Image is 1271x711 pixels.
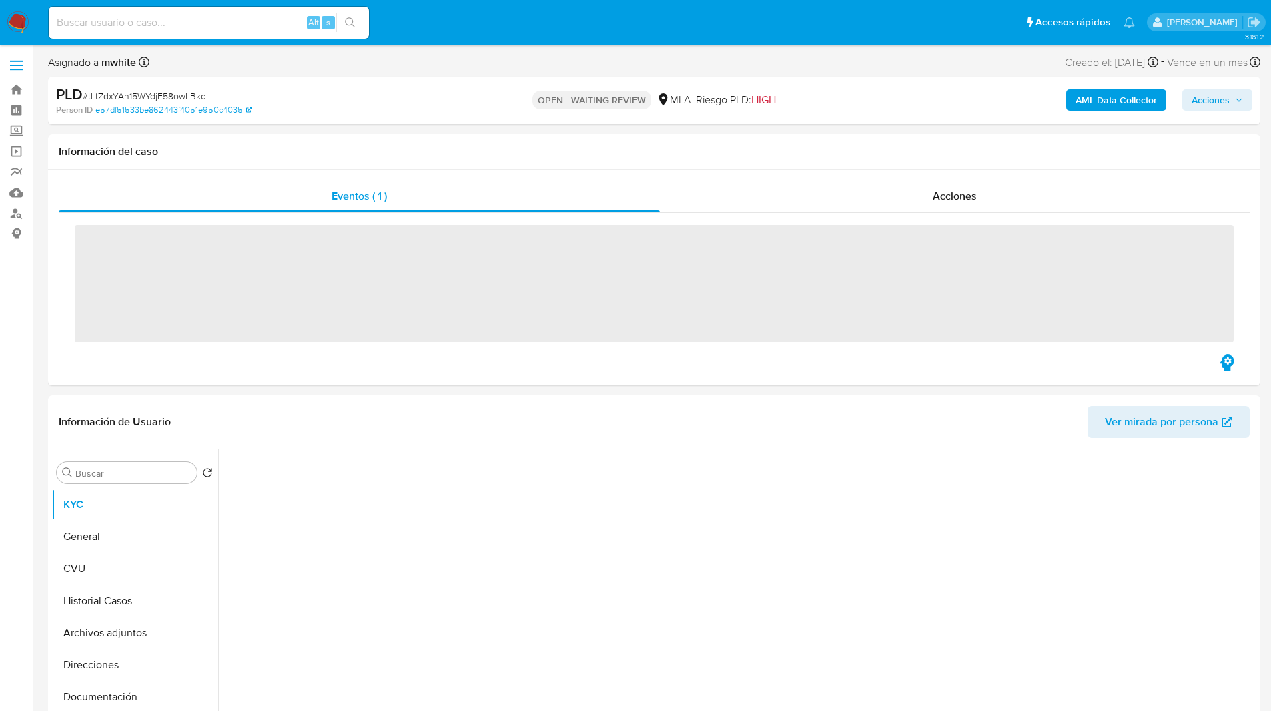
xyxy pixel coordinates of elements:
[1035,15,1110,29] span: Accesos rápidos
[202,467,213,482] button: Volver al orden por defecto
[336,13,364,32] button: search-icon
[1247,15,1261,29] a: Salir
[1192,89,1230,111] span: Acciones
[326,16,330,29] span: s
[751,92,776,107] span: HIGH
[99,55,136,70] b: mwhite
[51,521,218,553] button: General
[1076,89,1157,111] b: AML Data Collector
[48,55,136,70] span: Asignado a
[51,617,218,649] button: Archivos adjuntos
[657,93,691,107] div: MLA
[95,104,252,116] a: e57df51533be862443f4051e950c4035
[308,16,319,29] span: Alt
[75,467,191,479] input: Buscar
[75,225,1234,342] span: ‌
[1167,16,1242,29] p: matiasagustin.white@mercadolibre.com
[51,649,218,681] button: Direcciones
[696,93,776,107] span: Riesgo PLD:
[51,585,218,617] button: Historial Casos
[59,415,171,429] h1: Información de Usuario
[1088,406,1250,438] button: Ver mirada por persona
[1065,53,1158,71] div: Creado el: [DATE]
[1105,406,1218,438] span: Ver mirada por persona
[51,553,218,585] button: CVU
[532,91,651,109] p: OPEN - WAITING REVIEW
[1182,89,1252,111] button: Acciones
[51,489,218,521] button: KYC
[49,14,369,31] input: Buscar usuario o caso...
[83,89,205,103] span: # tLtZdxYAh15WYdjF58owLBkc
[1161,53,1164,71] span: -
[332,188,387,204] span: Eventos ( 1 )
[56,104,93,116] b: Person ID
[62,467,73,478] button: Buscar
[56,83,83,105] b: PLD
[933,188,977,204] span: Acciones
[1066,89,1166,111] button: AML Data Collector
[1167,55,1248,70] span: Vence en un mes
[1124,17,1135,28] a: Notificaciones
[59,145,1250,158] h1: Información del caso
